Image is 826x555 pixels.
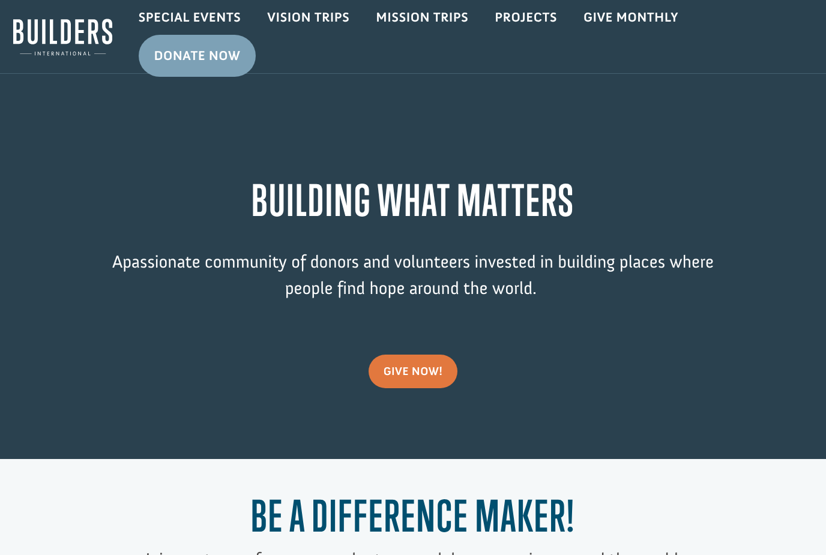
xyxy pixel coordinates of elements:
h1: Be a Difference Maker! [89,491,737,547]
h1: BUILDING WHAT MATTERS [89,175,737,231]
span: A [112,251,122,272]
a: Donate Now [139,35,256,77]
img: Builders International [13,19,112,56]
a: give now! [369,355,458,388]
p: passionate community of donors and volunteers invested in building places where people find hope ... [89,249,737,319]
